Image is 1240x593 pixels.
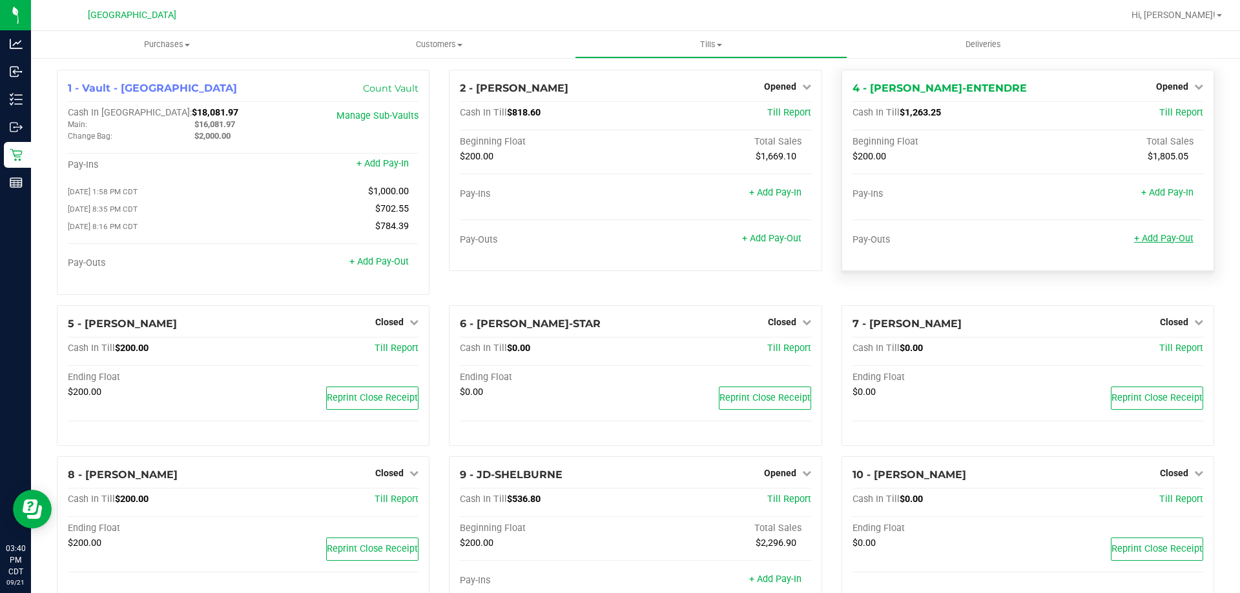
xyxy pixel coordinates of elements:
span: $16,081.97 [194,119,235,129]
span: Reprint Close Receipt [327,543,418,554]
span: [GEOGRAPHIC_DATA] [88,10,176,21]
span: 2 - [PERSON_NAME] [460,82,568,94]
span: 8 - [PERSON_NAME] [68,468,178,481]
span: Closed [1160,317,1188,327]
span: Reprint Close Receipt [327,392,418,403]
inline-svg: Outbound [10,121,23,134]
a: Count Vault [363,83,418,94]
span: Cash In Till [852,494,900,505]
span: Main: [68,120,87,129]
span: Cash In Till [68,494,115,505]
div: Pay-Ins [68,159,243,171]
a: Till Report [375,494,418,505]
span: Opened [764,468,796,478]
a: Purchases [31,31,303,58]
span: Reprint Close Receipt [1111,543,1203,554]
div: Total Sales [635,136,811,148]
div: Pay-Ins [460,575,635,587]
div: Ending Float [852,523,1028,534]
span: Opened [764,81,796,92]
span: $0.00 [852,387,876,397]
div: Beginning Float [460,523,635,534]
span: Cash In [GEOGRAPHIC_DATA]: [68,107,192,118]
span: $18,081.97 [192,107,238,118]
span: $0.00 [900,494,923,505]
a: Till Report [1159,107,1203,118]
span: Purchases [31,39,303,50]
div: Ending Float [852,372,1028,383]
span: $784.39 [375,221,409,232]
a: + Add Pay-In [1141,187,1193,198]
span: Reprint Close Receipt [719,392,811,403]
div: Ending Float [68,523,243,534]
inline-svg: Reports [10,176,23,189]
span: Cash In Till [852,343,900,354]
span: $1,263.25 [900,107,941,118]
inline-svg: Retail [10,148,23,161]
a: + Add Pay-In [749,574,801,585]
a: Till Report [375,343,418,354]
span: [DATE] 8:35 PM CDT [68,205,138,214]
a: Manage Sub-Vaults [336,110,418,121]
div: Total Sales [1028,136,1203,148]
a: Customers [303,31,575,58]
a: + Add Pay-In [356,158,409,169]
div: Beginning Float [852,136,1028,148]
p: 09/21 [6,578,25,587]
span: $200.00 [852,151,886,162]
span: $0.00 [900,343,923,354]
a: + Add Pay-Out [349,256,409,267]
span: $818.60 [507,107,541,118]
span: Till Report [1159,494,1203,505]
a: Till Report [767,107,811,118]
span: Till Report [767,343,811,354]
a: + Add Pay-Out [742,233,801,244]
span: Cash In Till [852,107,900,118]
div: Pay-Outs [460,234,635,246]
a: Till Report [767,494,811,505]
span: Customers [304,39,574,50]
span: Closed [375,317,404,327]
span: Cash In Till [68,343,115,354]
div: Ending Float [68,372,243,383]
iframe: Resource center [13,490,52,528]
button: Reprint Close Receipt [1111,538,1203,561]
p: 03:40 PM CDT [6,543,25,578]
span: Cash In Till [460,343,507,354]
a: Tills [575,31,847,58]
span: $2,296.90 [756,538,796,548]
inline-svg: Analytics [10,37,23,50]
span: Opened [1156,81,1188,92]
a: Till Report [1159,343,1203,354]
span: 9 - JD-SHELBURNE [460,468,563,481]
span: $200.00 [68,538,101,548]
span: $1,805.05 [1148,151,1188,162]
div: Total Sales [635,523,811,534]
span: Cash In Till [460,107,507,118]
span: 10 - [PERSON_NAME] [852,468,966,481]
div: Pay-Ins [852,188,1028,200]
span: $200.00 [115,343,149,354]
inline-svg: Inventory [10,93,23,106]
div: Pay-Outs [852,234,1028,246]
span: $200.00 [68,387,101,397]
span: $1,669.10 [756,151,796,162]
span: $200.00 [460,538,493,548]
span: 6 - [PERSON_NAME]-STAR [460,317,601,330]
div: Pay-Outs [68,257,243,269]
button: Reprint Close Receipt [719,387,811,410]
span: $200.00 [460,151,493,162]
span: $200.00 [115,494,149,505]
span: Hi, [PERSON_NAME]! [1131,10,1215,20]
span: Closed [1160,468,1188,478]
span: Tills [575,39,846,50]
a: + Add Pay-In [749,187,801,198]
span: Cash In Till [460,494,507,505]
span: Change Bag: [68,132,112,141]
span: $0.00 [507,343,530,354]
